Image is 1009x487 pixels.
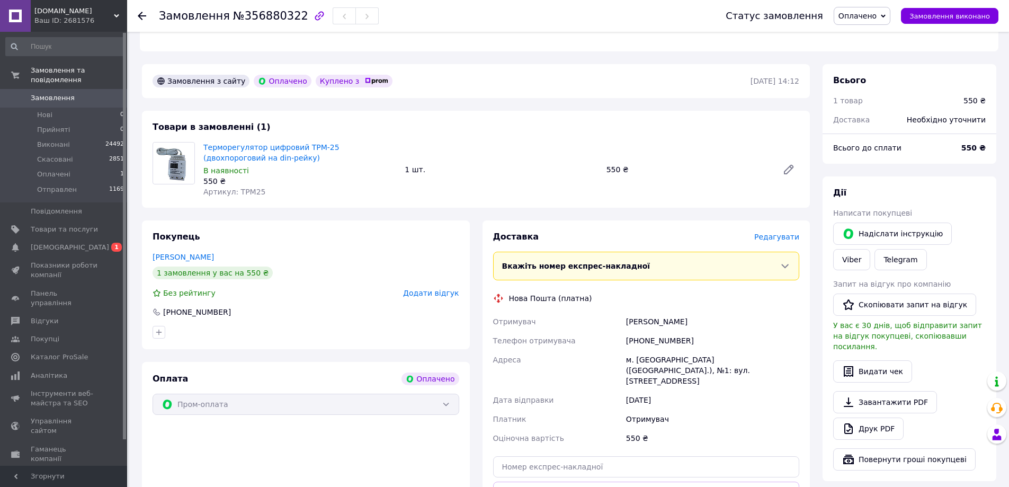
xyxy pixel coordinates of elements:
span: №356880322 [233,10,308,22]
span: Замовлення [159,10,230,22]
span: 0 [120,110,124,120]
span: Без рейтингу [163,289,216,297]
span: Покупці [31,334,59,344]
time: [DATE] 14:12 [751,77,799,85]
span: 1 [120,170,124,179]
button: Надіслати інструкцію [833,223,952,245]
span: Вкажіть номер експрес-накладної [502,262,650,270]
span: 0 [120,125,124,135]
div: Куплено з [316,75,393,87]
span: Запит на відгук про компанію [833,280,951,288]
button: Скопіювати запит на відгук [833,294,976,316]
div: м. [GEOGRAPHIC_DATA] ([GEOGRAPHIC_DATA].), №1: вул. [STREET_ADDRESS] [624,350,801,391]
div: 1 замовлення у вас на 550 ₴ [153,267,273,279]
div: 550 ₴ [203,176,396,187]
span: Артикул: ТРМ25 [203,188,265,196]
span: Панель управління [31,289,98,308]
span: Оціночна вартість [493,434,564,442]
span: Оплачені [37,170,70,179]
div: Необхідно уточнити [900,108,992,131]
a: Друк PDF [833,418,904,440]
b: 550 ₴ [961,144,986,152]
span: Управління сайтом [31,417,98,436]
span: Замовлення та повідомлення [31,66,127,85]
span: У вас є 30 днів, щоб відправити запит на відгук покупцеві, скопіювавши посилання. [833,321,982,351]
span: Оплата [153,374,188,384]
div: Отримувач [624,410,801,429]
span: Додати відгук [403,289,459,297]
div: [PERSON_NAME] [624,312,801,331]
span: Оплачено [838,12,877,20]
a: Терморегулятор цифровий ТРМ-25 (двохпороговий на din-рейку) [203,143,340,162]
button: Видати чек [833,360,912,383]
div: 550 ₴ [963,95,986,106]
span: Каталог ProSale [31,352,88,362]
span: Доставка [833,116,870,124]
span: 1169 [109,185,124,194]
a: Viber [833,249,870,270]
div: [DATE] [624,391,801,410]
div: 1 шт. [400,162,602,177]
span: 24492 [105,140,124,149]
span: Скасовані [37,155,73,164]
span: Дії [833,188,846,198]
span: Всього до сплати [833,144,901,152]
span: Гаманець компанії [31,445,98,464]
div: Оплачено [254,75,311,87]
button: Замовлення виконано [901,8,998,24]
div: Ваш ID: 2681576 [34,16,127,25]
span: Адреса [493,356,521,364]
span: Нові [37,110,52,120]
img: prom [365,78,388,84]
span: Показники роботи компанії [31,261,98,280]
span: [DEMOGRAPHIC_DATA] [31,243,109,252]
span: Дата відправки [493,396,554,404]
div: Нова Пошта (платна) [506,293,595,304]
a: Завантажити PDF [833,391,937,413]
div: 550 ₴ [602,162,774,177]
span: Інструменти веб-майстра та SEO [31,389,98,408]
span: Платник [493,415,526,423]
span: В наявності [203,166,249,175]
div: [PHONE_NUMBER] [162,307,232,317]
img: Терморегулятор цифровий ТРМ-25 (двохпороговий на din-рейку) [154,143,194,184]
a: [PERSON_NAME] [153,253,214,261]
span: Написати покупцеві [833,209,912,217]
button: Повернути гроші покупцеві [833,448,976,471]
div: [PHONE_NUMBER] [624,331,801,350]
span: Редагувати [754,233,799,241]
span: Замовлення [31,93,75,103]
span: Прийняті [37,125,70,135]
span: 1 [111,243,122,252]
span: Товари та послуги [31,225,98,234]
input: Пошук [5,37,125,56]
span: 1 товар [833,96,863,105]
span: Всього [833,75,866,85]
span: elektrokomfort.com.ua [34,6,114,16]
span: Повідомлення [31,207,82,216]
input: Номер експрес-накладної [493,456,800,477]
div: Оплачено [401,373,459,385]
a: Редагувати [778,159,799,180]
span: Товари в замовленні (1) [153,122,271,132]
span: Отправлен [37,185,77,194]
span: Замовлення виконано [909,12,990,20]
div: Повернутися назад [138,11,146,21]
span: Аналітика [31,371,67,380]
span: Телефон отримувача [493,337,576,345]
span: Виконані [37,140,70,149]
span: Доставка [493,232,539,242]
span: Отримувач [493,317,536,326]
div: 550 ₴ [624,429,801,448]
a: Telegram [874,249,926,270]
span: 2851 [109,155,124,164]
span: Покупець [153,232,200,242]
span: Відгуки [31,316,58,326]
div: Замовлення з сайту [153,75,249,87]
div: Статус замовлення [726,11,823,21]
